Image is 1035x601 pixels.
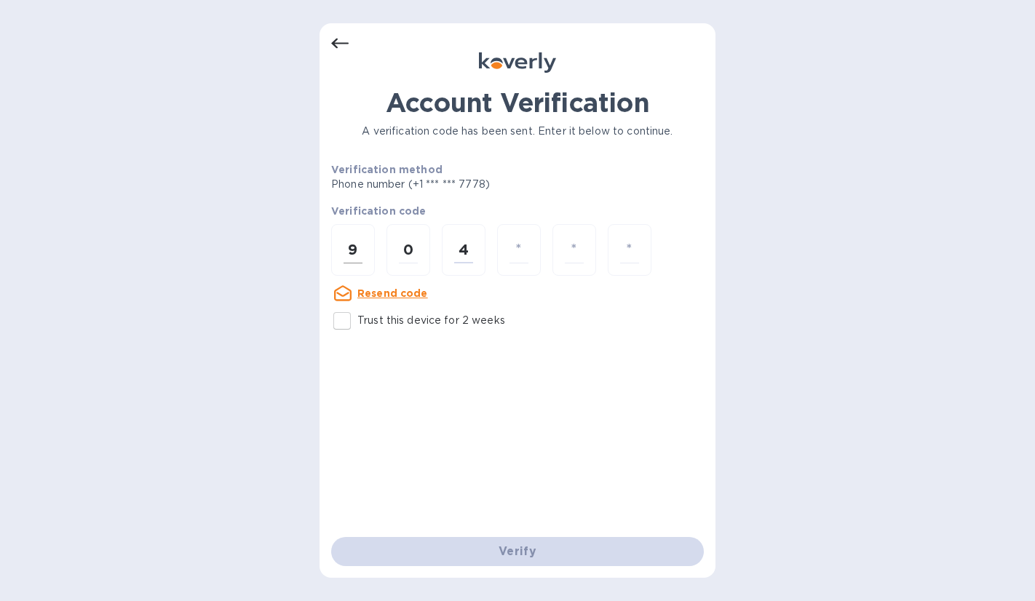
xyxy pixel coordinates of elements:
[357,287,428,299] u: Resend code
[331,164,443,175] b: Verification method
[357,313,505,328] p: Trust this device for 2 weeks
[331,124,704,139] p: A verification code has been sent. Enter it below to continue.
[331,204,704,218] p: Verification code
[331,177,601,192] p: Phone number (+1 *** *** 7778)
[331,87,704,118] h1: Account Verification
